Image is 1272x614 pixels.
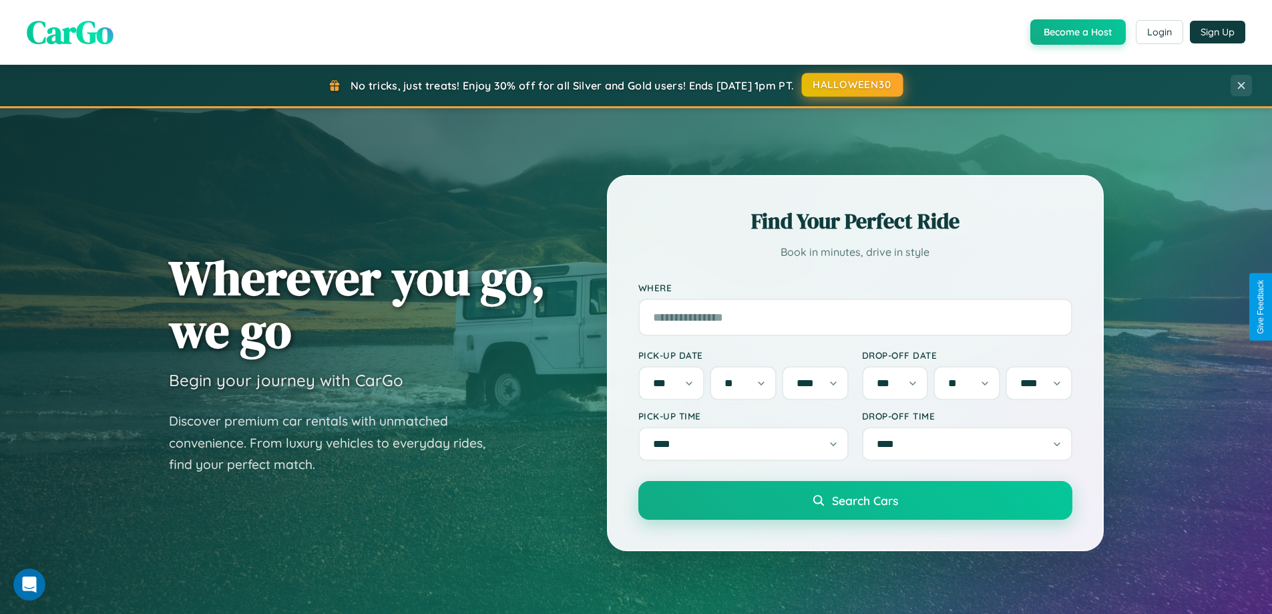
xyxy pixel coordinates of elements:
[27,10,114,54] span: CarGo
[862,410,1072,422] label: Drop-off Time
[1256,280,1265,334] div: Give Feedback
[638,349,849,361] label: Pick-up Date
[862,349,1072,361] label: Drop-off Date
[1030,19,1126,45] button: Become a Host
[169,410,503,476] p: Discover premium car rentals with unmatched convenience. From luxury vehicles to everyday rides, ...
[802,73,903,97] button: HALLOWEEN30
[638,206,1072,236] h2: Find Your Perfect Ride
[832,493,898,508] span: Search Cars
[1190,21,1245,43] button: Sign Up
[638,243,1072,262] p: Book in minutes, drive in style
[638,410,849,422] label: Pick-up Time
[13,569,45,601] iframe: Intercom live chat
[638,282,1072,293] label: Where
[351,79,794,92] span: No tricks, just treats! Enjoy 30% off for all Silver and Gold users! Ends [DATE] 1pm PT.
[169,251,546,357] h1: Wherever you go, we go
[1136,20,1183,44] button: Login
[638,481,1072,520] button: Search Cars
[169,370,403,390] h3: Begin your journey with CarGo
